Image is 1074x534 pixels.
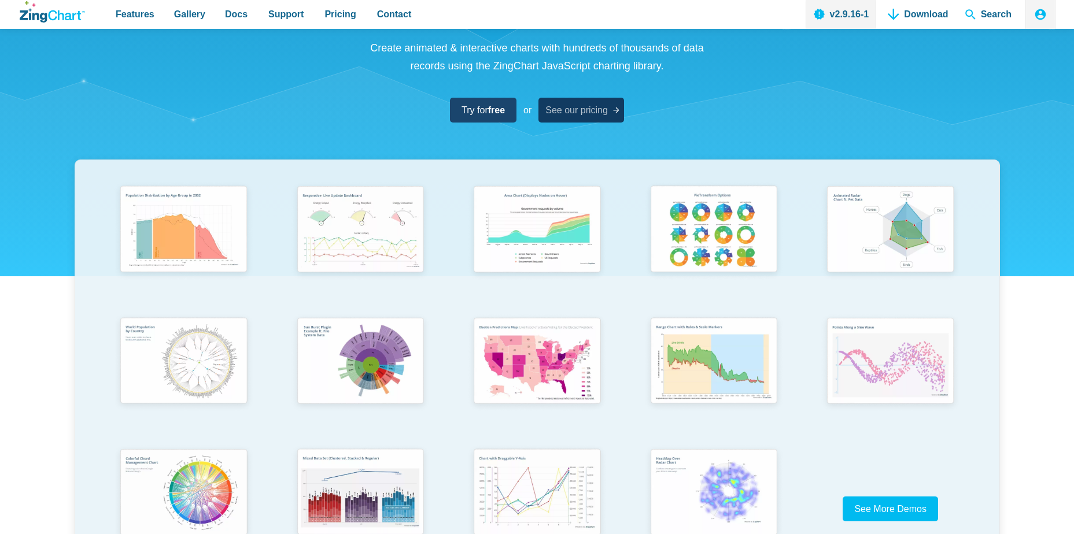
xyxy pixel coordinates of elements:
[854,504,927,514] span: See More Demos
[225,6,248,22] span: Docs
[324,6,356,22] span: Pricing
[116,6,154,22] span: Features
[272,312,449,443] a: Sun Burst Plugin Example ft. File System Data
[843,496,938,521] a: See More Demos
[545,102,608,118] span: See our pricing
[290,180,431,281] img: Responsive Live Update Dashboard
[643,180,784,281] img: Pie Transform Options
[523,102,532,118] span: or
[290,312,431,413] img: Sun Burst Plugin Example ft. File System Data
[450,98,516,123] a: Try forfree
[174,6,205,22] span: Gallery
[802,312,979,443] a: Points Along a Sine Wave
[95,312,272,443] a: World Population by Country
[449,180,626,311] a: Area Chart (Displays Nodes on Hover)
[625,180,802,311] a: Pie Transform Options
[820,312,961,413] img: Points Along a Sine Wave
[466,312,607,413] img: Election Predictions Map
[449,312,626,443] a: Election Predictions Map
[625,312,802,443] a: Range Chart with Rultes & Scale Markers
[268,6,304,22] span: Support
[488,105,505,115] strong: free
[113,180,254,281] img: Population Distribution by Age Group in 2052
[113,312,254,413] img: World Population by Country
[95,180,272,311] a: Population Distribution by Age Group in 2052
[462,102,505,118] span: Try for
[820,180,961,281] img: Animated Radar Chart ft. Pet Data
[802,180,979,311] a: Animated Radar Chart ft. Pet Data
[466,180,607,281] img: Area Chart (Displays Nodes on Hover)
[377,6,412,22] span: Contact
[364,39,711,75] p: Create animated & interactive charts with hundreds of thousands of data records using the ZingCha...
[538,98,624,123] a: See our pricing
[20,1,85,23] a: ZingChart Logo. Click to return to the homepage
[643,312,784,413] img: Range Chart with Rultes & Scale Markers
[272,180,449,311] a: Responsive Live Update Dashboard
